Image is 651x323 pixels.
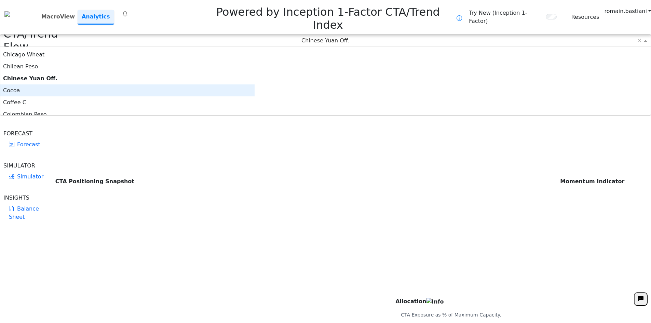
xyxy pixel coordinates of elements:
a: Simulator [3,170,51,184]
a: Balance Sheet [3,202,51,224]
img: Info [426,298,444,306]
span: Clear value [636,35,642,46]
span: Chinese Yuan Off. [301,37,350,44]
div: grid [0,47,255,115]
a: MacroView [39,10,78,24]
div: FORECAST [3,130,51,138]
div: Cocoa [0,84,255,96]
a: Forecast [3,138,51,151]
div: Colombian Peso [0,108,255,120]
div: Chicago Wheat [0,49,255,60]
span: Try New (Inception 1-Factor) [469,9,542,25]
span: × [637,37,642,43]
a: Resources [571,13,599,21]
h2: Powered by Inception 1-Factor CTA/Trend Index [199,3,457,32]
div: Coffee C [0,96,255,108]
div: Chinese Yuan Off. [0,72,255,84]
th: CTA Positioning Snapshot [55,66,560,297]
div: SIMULATOR [3,162,51,170]
img: logo%20black.png [4,11,10,17]
a: Analytics [78,10,114,25]
div: Chilean Peso [0,60,255,72]
span: CTA Exposure as % of Maximum Capacity. [401,312,501,318]
div: INSIGHTS [3,194,51,202]
a: romain.bastiani [604,7,651,15]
